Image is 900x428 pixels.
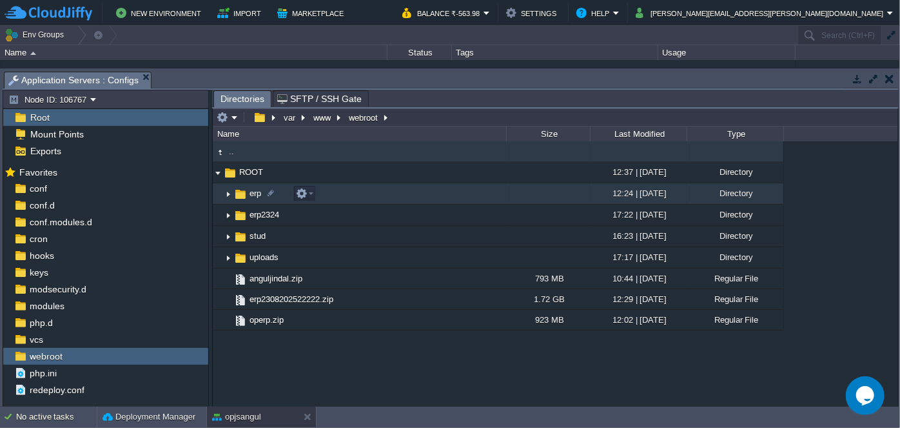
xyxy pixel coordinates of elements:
div: Regular File [687,269,783,289]
button: New Environment [116,5,205,21]
img: AMDAwAAAACH5BAEAAAAALAAAAAABAAEAAAICRAEAOw== [233,187,248,201]
span: conf [27,183,49,194]
a: operp.zip [248,314,286,325]
img: AMDAwAAAACH5BAEAAAAALAAAAAABAAEAAAICRAEAOw== [223,166,237,180]
div: Tags [453,45,658,60]
div: Running [387,60,452,95]
button: [PERSON_NAME][EMAIL_ADDRESS][PERSON_NAME][DOMAIN_NAME] [636,5,887,21]
div: Name [1,45,387,60]
div: Status [388,45,451,60]
span: Directories [220,91,264,107]
button: Settings [506,5,560,21]
div: Directory [687,247,783,267]
div: Directory [687,183,783,203]
a: conf.d [27,199,57,211]
a: erp2308202522222.zip [248,294,335,305]
div: Usage [659,45,795,60]
img: AMDAwAAAACH5BAEAAAAALAAAAAABAAEAAAICRAEAOw== [233,272,248,287]
a: stud [248,230,268,241]
div: 16:23 | [DATE] [590,226,687,246]
span: anguljindal.zip [248,273,304,284]
div: 1.72 GB [506,289,590,309]
img: AMDAwAAAACH5BAEAAAAALAAAAAABAAEAAAICRAEAOw== [233,230,248,244]
img: AMDAwAAAACH5BAEAAAAALAAAAAABAAEAAAICRAEAOw== [30,52,36,55]
button: webroot [347,112,381,123]
a: .. [227,146,236,157]
img: AMDAwAAAACH5BAEAAAAALAAAAAABAAEAAAICRAEAOw== [233,314,248,328]
div: Directory [687,205,783,225]
div: 17:22 | [DATE] [590,205,687,225]
a: ROOT [237,167,265,178]
div: 8 / 60 [679,60,699,95]
a: conf.modules.d [27,216,94,228]
a: redeploy.conf [27,384,86,396]
img: AMDAwAAAACH5BAEAAAAALAAAAAABAAEAAAICRAEAOw== [223,248,233,268]
div: 10:44 | [DATE] [590,269,687,289]
div: Regular File [687,289,783,309]
img: AMDAwAAAACH5BAEAAAAALAAAAAABAAEAAAICRAEAOw== [233,209,248,223]
div: Size [507,127,590,141]
button: Import [217,5,266,21]
span: webroot [27,351,64,362]
a: modsecurity.d [27,283,88,295]
button: Env Groups [5,26,68,44]
img: CloudJiffy [5,5,92,21]
div: Regular File [687,310,783,330]
div: Name [214,127,506,141]
img: AMDAwAAAACH5BAEAAAAALAAAAAABAAEAAAICRAEAOw== [213,145,227,159]
a: erp [248,188,263,199]
span: SFTP / SSH Gate [277,91,362,107]
img: AMDAwAAAACH5BAEAAAAALAAAAAABAAEAAAICRAEAOw== [223,205,233,225]
a: modules [27,300,66,312]
a: Favorites [17,167,59,178]
img: AMDAwAAAACH5BAEAAAAALAAAAAABAAEAAAICRAEAOw== [233,293,248,307]
div: 12:24 | [DATE] [590,183,687,203]
iframe: chat widget [846,376,887,415]
div: 17:17 | [DATE] [590,247,687,267]
div: Directory [687,226,783,246]
a: vcs [27,334,45,345]
button: Marketplace [277,5,347,21]
button: Node ID: 106767 [8,94,90,105]
span: cron [27,233,50,245]
div: 12:02 | [DATE] [590,310,687,330]
button: Help [576,5,613,21]
a: hooks [27,250,56,261]
a: uploads [248,252,280,263]
a: Mount Points [28,128,86,140]
img: AMDAwAAAACH5BAEAAAAALAAAAAABAAEAAAICRAEAOw== [223,184,233,204]
a: erp2324 [248,209,281,220]
button: Balance ₹-563.98 [402,5,484,21]
button: www [311,112,334,123]
span: keys [27,267,50,278]
div: 56% [724,60,766,95]
a: php.ini [27,367,59,379]
img: AMDAwAAAACH5BAEAAAAALAAAAAABAAEAAAICRAEAOw== [233,251,248,265]
div: No active tasks [16,407,97,427]
div: 12:29 | [DATE] [590,289,687,309]
a: Exports [28,145,63,157]
div: Last Modified [591,127,687,141]
a: php.d [27,317,55,329]
div: Type [688,127,783,141]
img: AMDAwAAAACH5BAEAAAAALAAAAAABAAEAAAICRAEAOw== [213,163,223,183]
span: opjsangul [34,65,70,78]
